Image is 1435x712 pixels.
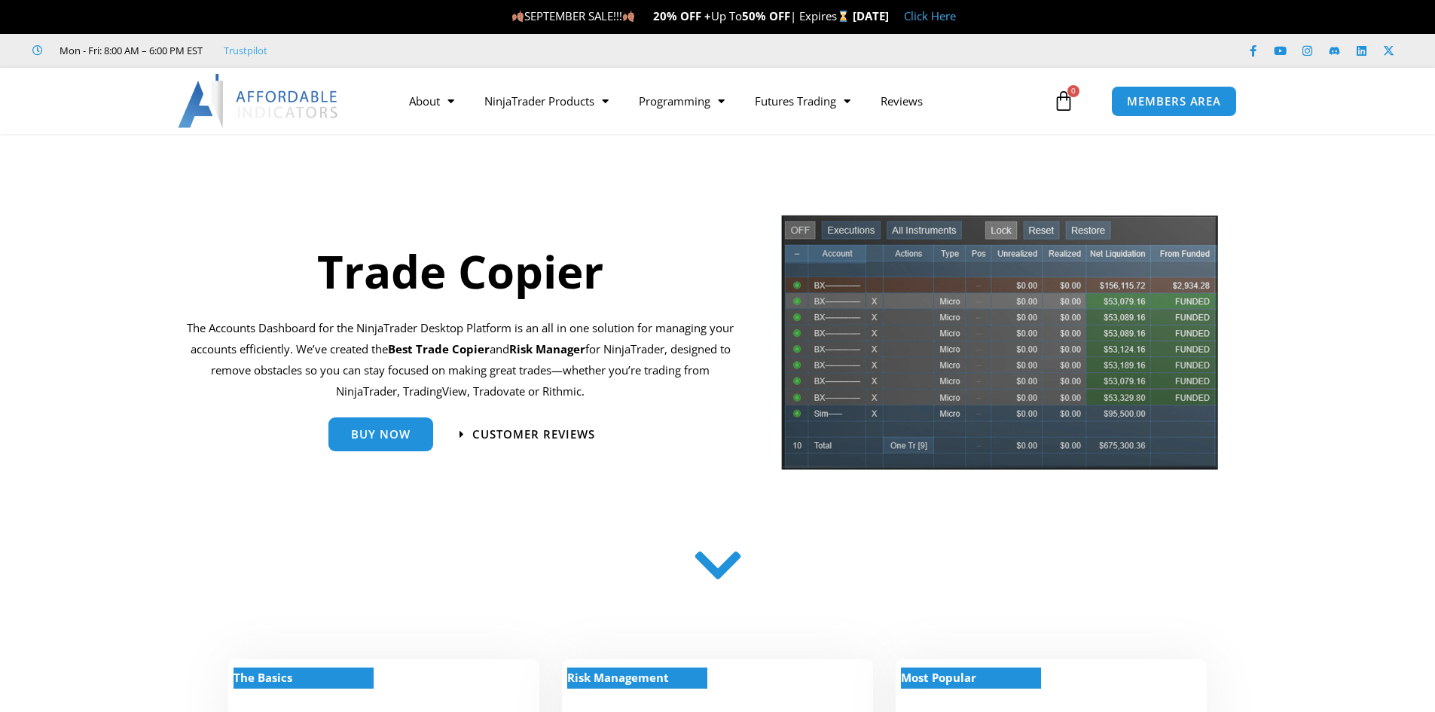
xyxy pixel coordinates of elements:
[472,429,595,440] span: Customer Reviews
[1127,96,1221,107] span: MEMBERS AREA
[838,11,849,22] img: ⌛
[866,84,938,118] a: Reviews
[567,670,669,685] strong: Risk Management
[178,74,340,128] img: LogoAI | Affordable Indicators – NinjaTrader
[388,341,490,356] b: Best Trade Copier
[1030,79,1097,123] a: 0
[742,8,790,23] strong: 50% OFF
[509,341,585,356] strong: Risk Manager
[351,429,411,440] span: Buy Now
[394,84,469,118] a: About
[904,8,956,23] a: Click Here
[394,84,1049,118] nav: Menu
[1067,85,1079,97] span: 0
[512,11,524,22] img: 🍂
[901,670,976,685] strong: Most Popular
[1111,86,1237,117] a: MEMBERS AREA
[328,417,433,451] a: Buy Now
[623,11,634,22] img: 🍂
[469,84,624,118] a: NinjaTrader Products
[624,84,740,118] a: Programming
[460,429,595,440] a: Customer Reviews
[653,8,711,23] strong: 20% OFF +
[224,41,267,60] a: Trustpilot
[234,670,292,685] strong: The Basics
[740,84,866,118] a: Futures Trading
[56,41,203,60] span: Mon - Fri: 8:00 AM – 6:00 PM EST
[853,8,889,23] strong: [DATE]
[187,240,734,303] h1: Trade Copier
[511,8,853,23] span: SEPTEMBER SALE!!! Up To | Expires
[780,213,1220,482] img: tradecopier | Affordable Indicators – NinjaTrader
[187,318,734,402] p: The Accounts Dashboard for the NinjaTrader Desktop Platform is an all in one solution for managin...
